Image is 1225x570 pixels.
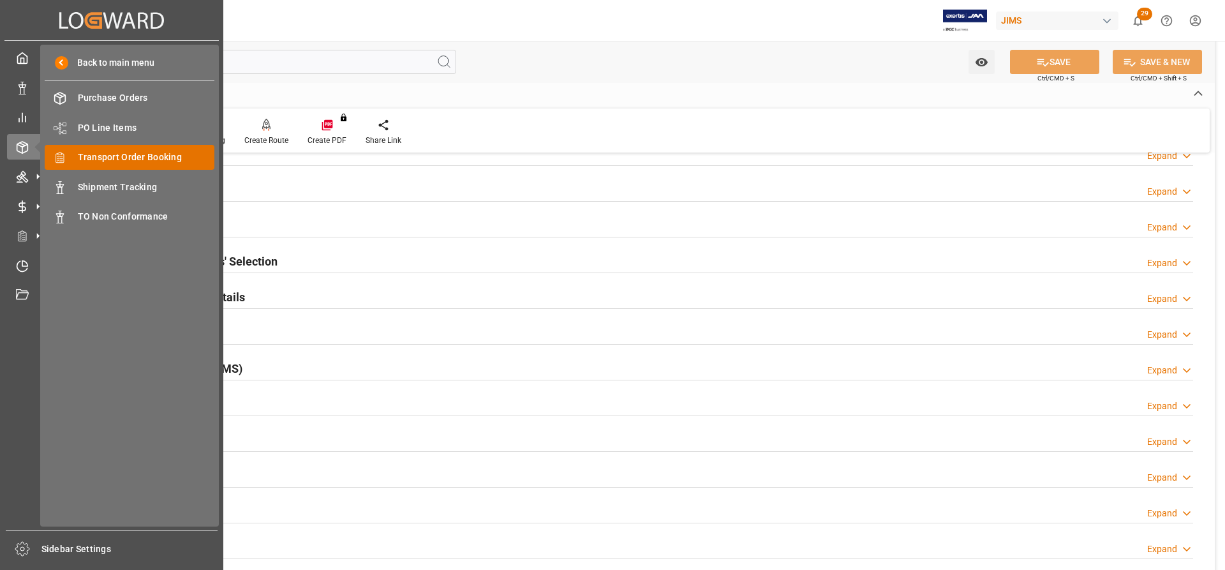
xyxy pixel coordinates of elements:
[1152,6,1181,35] button: Help Center
[7,75,216,100] a: Data Management
[7,253,216,278] a: Timeslot Management V2
[59,50,456,74] input: Search Fields
[1147,257,1177,270] div: Expand
[78,210,215,223] span: TO Non Conformance
[1147,364,1177,377] div: Expand
[1147,292,1177,306] div: Expand
[78,181,215,194] span: Shipment Tracking
[1147,435,1177,449] div: Expand
[78,91,215,105] span: Purchase Orders
[1137,8,1152,20] span: 29
[1131,73,1187,83] span: Ctrl/CMD + Shift + S
[1147,471,1177,484] div: Expand
[1147,543,1177,556] div: Expand
[1147,221,1177,234] div: Expand
[45,145,214,170] a: Transport Order Booking
[7,45,216,70] a: My Cockpit
[1147,185,1177,199] div: Expand
[45,115,214,140] a: PO Line Items
[41,543,218,556] span: Sidebar Settings
[244,135,288,146] div: Create Route
[78,151,215,164] span: Transport Order Booking
[1124,6,1152,35] button: show 29 new notifications
[1147,507,1177,520] div: Expand
[366,135,401,146] div: Share Link
[45,174,214,199] a: Shipment Tracking
[1113,50,1202,74] button: SAVE & NEW
[45,86,214,110] a: Purchase Orders
[1147,400,1177,413] div: Expand
[7,105,216,130] a: My Reports
[969,50,995,74] button: open menu
[7,283,216,308] a: Document Management
[1147,328,1177,341] div: Expand
[1037,73,1074,83] span: Ctrl/CMD + S
[45,204,214,229] a: TO Non Conformance
[943,10,987,32] img: Exertis%20JAM%20-%20Email%20Logo.jpg_1722504956.jpg
[996,11,1118,30] div: JIMS
[1010,50,1099,74] button: SAVE
[1147,149,1177,163] div: Expand
[996,8,1124,33] button: JIMS
[78,121,215,135] span: PO Line Items
[68,56,154,70] span: Back to main menu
